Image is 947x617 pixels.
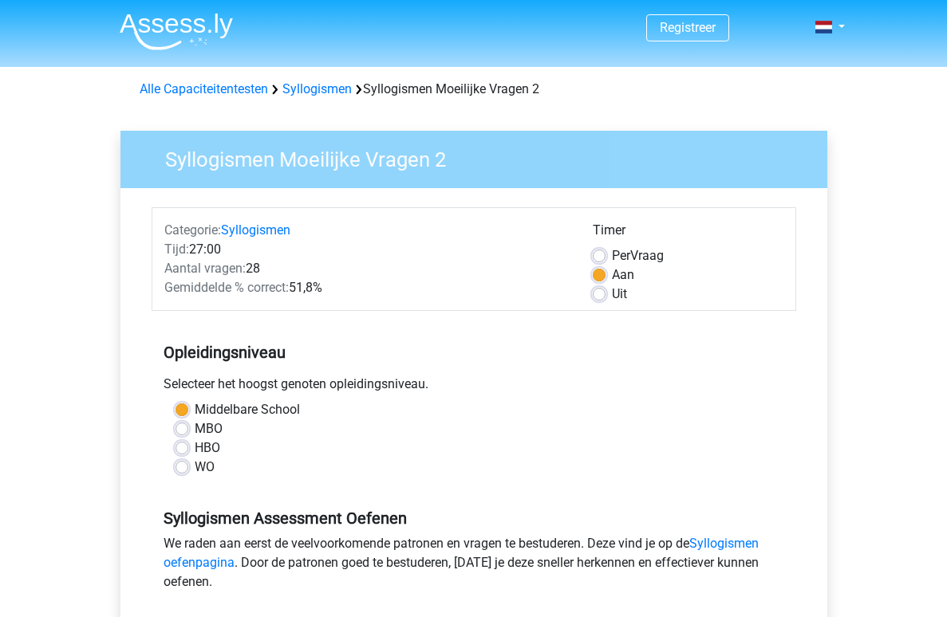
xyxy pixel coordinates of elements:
h5: Syllogismen Assessment Oefenen [164,509,784,528]
span: Per [612,248,630,263]
h3: Syllogismen Moeilijke Vragen 2 [146,141,815,172]
div: Syllogismen Moeilijke Vragen 2 [133,80,815,99]
label: Vraag [612,246,664,265]
div: 28 [152,259,581,278]
a: Registreer [660,20,716,35]
a: Alle Capaciteitentesten [140,81,268,96]
span: Gemiddelde % correct: [164,280,289,295]
div: Selecteer het hoogst genoten opleidingsniveau. [152,375,796,400]
div: 27:00 [152,240,581,259]
label: HBO [195,438,220,458]
label: Uit [612,285,627,304]
span: Tijd: [164,242,189,257]
div: We raden aan eerst de veelvoorkomende patronen en vragen te bestuderen. Deze vind je op de . Door... [152,534,796,598]
h5: Opleidingsniveau [164,336,784,368]
div: 51,8% [152,278,581,297]
label: MBO [195,419,223,438]
div: Timer [593,221,783,246]
img: Assessly [120,13,233,50]
label: WO [195,458,215,477]
span: Aantal vragen: [164,261,246,276]
a: Syllogismen [282,81,352,96]
label: Middelbare School [195,400,300,419]
span: Categorie: [164,222,221,238]
label: Aan [612,265,634,285]
a: Syllogismen [221,222,290,238]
